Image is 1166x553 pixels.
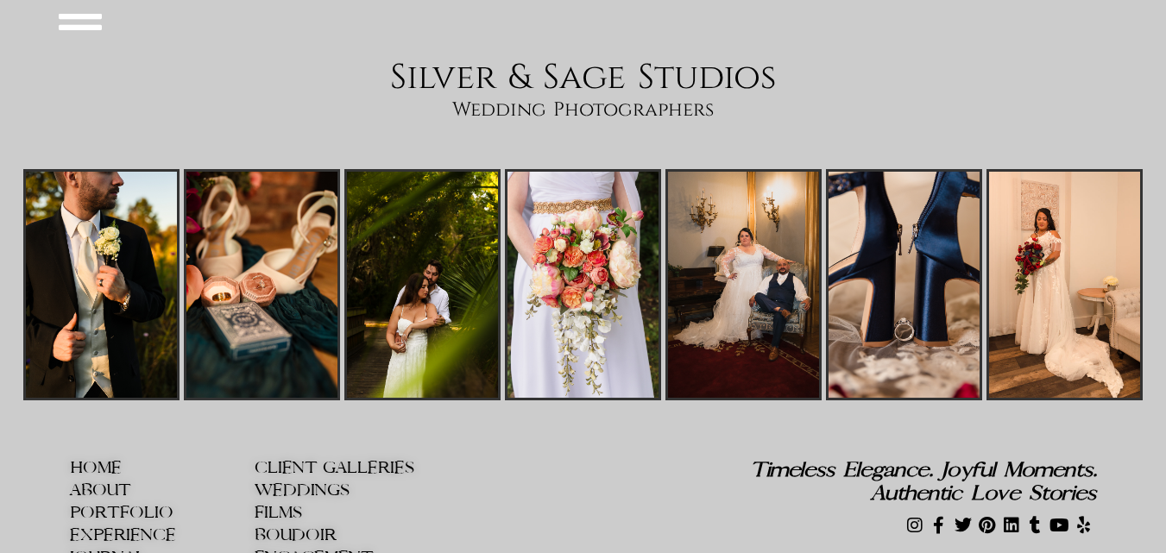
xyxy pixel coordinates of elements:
[255,481,439,500] a: WEDDINGS
[255,459,414,477] span: CLIENT GALLERIES
[70,481,255,500] a: ABOUT
[70,459,122,477] span: HOME
[70,526,255,544] a: EXPERIENCE
[344,169,501,400] img: Florida Elegant Wedding Photographers
[70,526,176,544] span: EXPERIENCE
[70,504,173,522] span: PORTFOLIO
[255,481,350,500] span: WEDDINGS
[255,504,302,522] span: FILMS
[255,526,439,544] a: BOUDOIR
[255,526,337,544] span: BOUDOIR
[184,169,340,400] img: Florida Wedding Photographers
[70,459,255,477] a: HOME
[70,481,131,500] span: ABOUT
[685,459,1096,506] h2: Timeless Elegance. Joyful Moments. Authentic Love Stories
[70,504,255,522] a: PORTFOLIO
[255,504,439,522] a: FILMS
